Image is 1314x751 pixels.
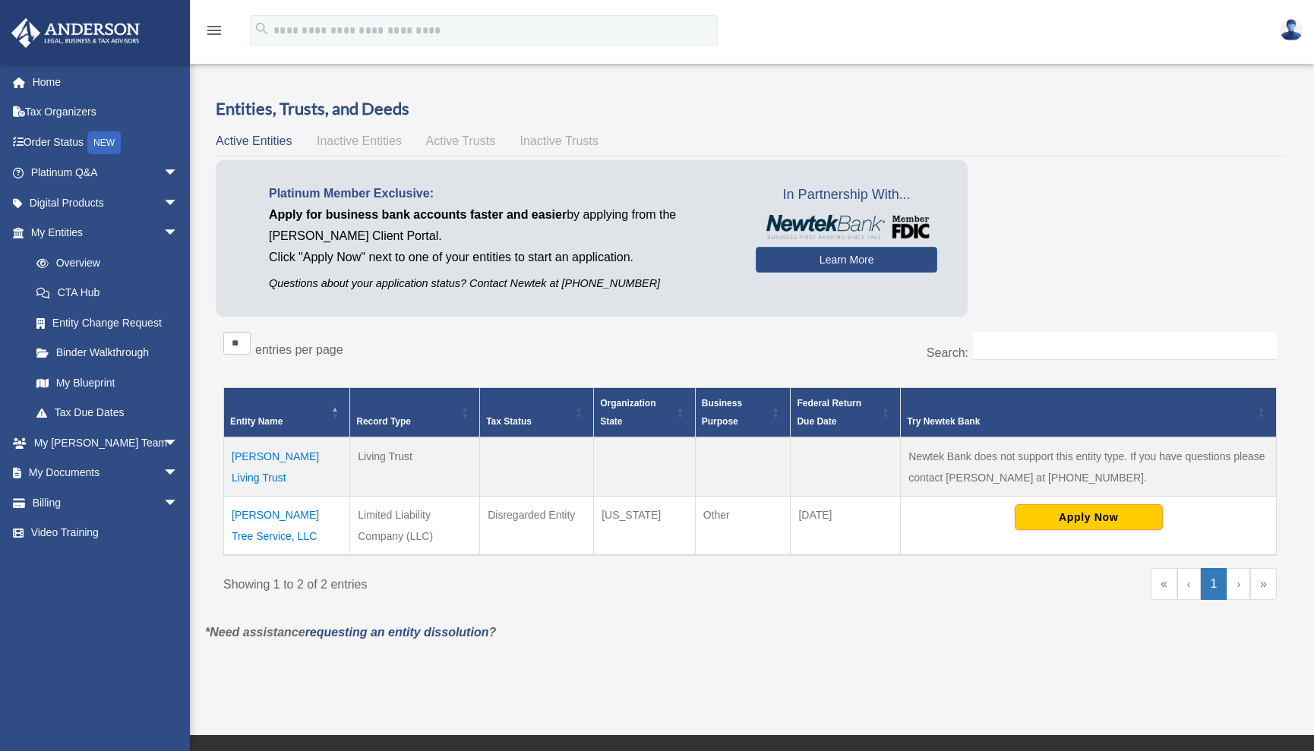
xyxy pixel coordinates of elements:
span: Business Purpose [702,398,742,427]
p: Platinum Member Exclusive: [269,183,733,204]
a: My [PERSON_NAME] Teamarrow_drop_down [11,428,201,458]
a: Video Training [11,518,201,548]
label: Search: [927,346,968,359]
a: Digital Productsarrow_drop_down [11,188,201,218]
td: [PERSON_NAME] Living Trust [224,437,350,497]
a: My Entitiesarrow_drop_down [11,218,194,248]
span: Active Entities [216,134,292,147]
th: Record Type: Activate to sort [350,388,480,438]
em: *Need assistance ? [205,626,496,639]
th: Try Newtek Bank : Activate to sort [901,388,1277,438]
span: arrow_drop_down [163,428,194,459]
span: Entity Name [230,416,283,427]
p: by applying from the [PERSON_NAME] Client Portal. [269,204,733,247]
a: Billingarrow_drop_down [11,488,201,518]
td: Disregarded Entity [480,497,594,556]
button: Apply Now [1015,504,1163,530]
a: requesting an entity dissolution [305,626,489,639]
a: Tax Due Dates [21,398,194,428]
a: 1 [1201,568,1227,600]
th: Federal Return Due Date: Activate to sort [791,388,901,438]
a: First [1151,568,1177,600]
label: entries per page [255,343,343,356]
a: Home [11,67,201,97]
span: arrow_drop_down [163,458,194,489]
a: My Blueprint [21,368,194,398]
a: Next [1227,568,1250,600]
a: CTA Hub [21,278,194,308]
span: Apply for business bank accounts faster and easier [269,208,567,221]
p: Questions about your application status? Contact Newtek at [PHONE_NUMBER] [269,274,733,293]
td: Limited Liability Company (LLC) [350,497,480,556]
span: Tax Status [486,416,532,427]
img: NewtekBankLogoSM.png [763,215,930,239]
th: Business Purpose: Activate to sort [695,388,791,438]
a: Order StatusNEW [11,127,201,158]
td: Other [695,497,791,556]
td: Newtek Bank does not support this entity type. If you have questions please contact [PERSON_NAME]... [901,437,1277,497]
span: arrow_drop_down [163,158,194,189]
td: [PERSON_NAME] Tree Service, LLC [224,497,350,556]
span: Organization State [600,398,655,427]
span: arrow_drop_down [163,188,194,219]
td: [US_STATE] [594,497,696,556]
a: Entity Change Request [21,308,194,338]
th: Tax Status: Activate to sort [480,388,594,438]
a: Binder Walkthrough [21,338,194,368]
span: Federal Return Due Date [797,398,861,427]
div: Showing 1 to 2 of 2 entries [223,568,739,595]
th: Entity Name: Activate to invert sorting [224,388,350,438]
th: Organization State: Activate to sort [594,388,696,438]
td: Living Trust [350,437,480,497]
a: Last [1250,568,1277,600]
span: Active Trusts [426,134,496,147]
a: Learn More [756,247,937,273]
a: Tax Organizers [11,97,201,128]
a: menu [205,27,223,39]
div: Try Newtek Bank [907,412,1253,431]
p: Click "Apply Now" next to one of your entities to start an application. [269,247,733,268]
span: arrow_drop_down [163,488,194,519]
span: Inactive Entities [317,134,402,147]
div: NEW [87,131,121,154]
h3: Entities, Trusts, and Deeds [216,97,1284,121]
i: search [254,21,270,37]
a: My Documentsarrow_drop_down [11,458,201,488]
i: menu [205,21,223,39]
span: In Partnership With... [756,183,937,207]
span: Inactive Trusts [520,134,599,147]
a: Overview [21,248,186,278]
span: arrow_drop_down [163,218,194,249]
a: Previous [1177,568,1201,600]
img: Anderson Advisors Platinum Portal [7,18,144,48]
a: Platinum Q&Aarrow_drop_down [11,158,201,188]
img: User Pic [1280,19,1303,41]
td: [DATE] [791,497,901,556]
span: Record Type [356,416,411,427]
